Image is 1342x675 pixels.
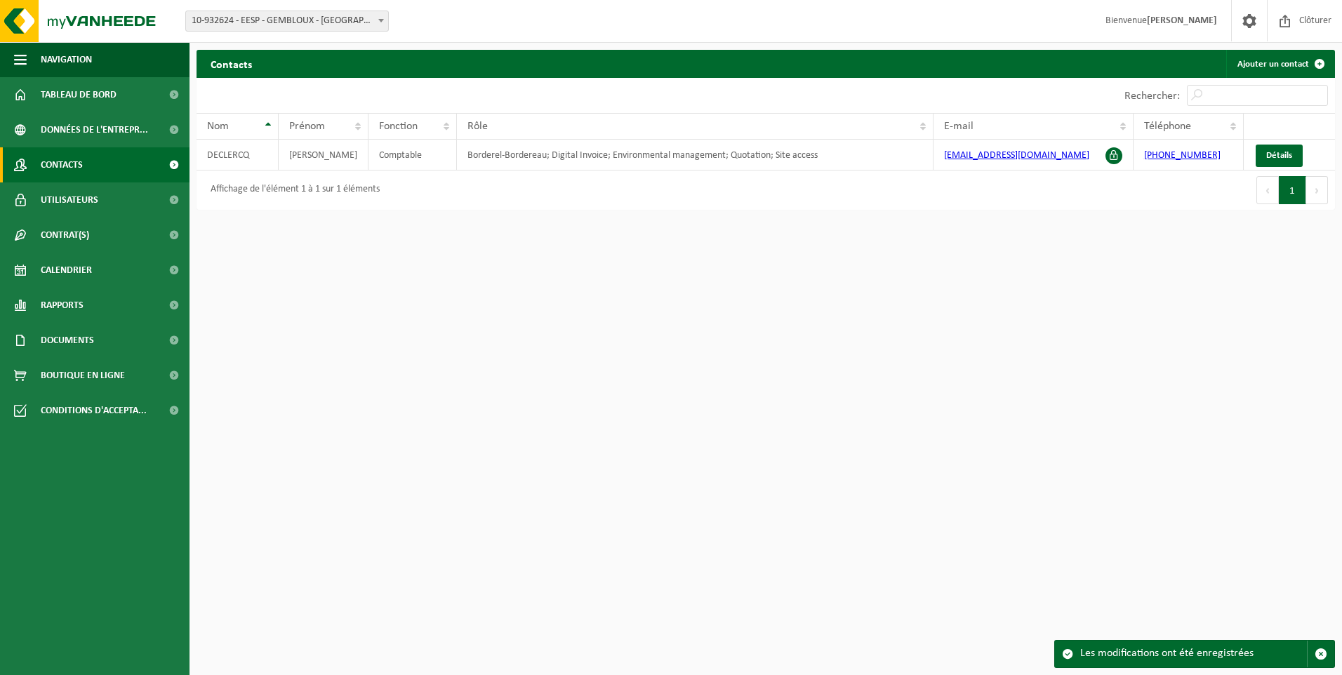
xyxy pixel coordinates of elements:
span: Téléphone [1144,121,1191,132]
span: Navigation [41,42,92,77]
span: Contacts [41,147,83,182]
span: 10-932624 - EESP - GEMBLOUX - GEMBLOUX [186,11,388,31]
span: Boutique en ligne [41,358,125,393]
strong: [PERSON_NAME] [1147,15,1217,26]
span: Nom [207,121,229,132]
span: Documents [41,323,94,358]
td: Comptable [368,140,457,171]
h2: Contacts [197,50,266,77]
span: Rôle [467,121,488,132]
a: Ajouter un contact [1226,50,1334,78]
button: Next [1306,176,1328,204]
span: E-mail [944,121,974,132]
span: Fonction [379,121,418,132]
button: Previous [1256,176,1279,204]
div: Les modifications ont été enregistrées [1080,641,1307,667]
a: Détails [1256,145,1303,167]
td: Borderel-Bordereau; Digital Invoice; Environmental management; Quotation; Site access [457,140,934,171]
span: Contrat(s) [41,218,89,253]
span: Données de l'entrepr... [41,112,148,147]
span: Calendrier [41,253,92,288]
span: 10-932624 - EESP - GEMBLOUX - GEMBLOUX [185,11,389,32]
td: [PERSON_NAME] [279,140,368,171]
label: Rechercher: [1124,91,1180,102]
span: Détails [1266,151,1292,160]
span: Tableau de bord [41,77,117,112]
div: Affichage de l'élément 1 à 1 sur 1 éléments [204,178,380,203]
span: Conditions d'accepta... [41,393,147,428]
span: Rapports [41,288,84,323]
span: Prénom [289,121,325,132]
span: Utilisateurs [41,182,98,218]
a: [PHONE_NUMBER] [1144,150,1221,161]
a: [EMAIL_ADDRESS][DOMAIN_NAME] [944,150,1089,161]
td: DECLERCQ [197,140,279,171]
button: 1 [1279,176,1306,204]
